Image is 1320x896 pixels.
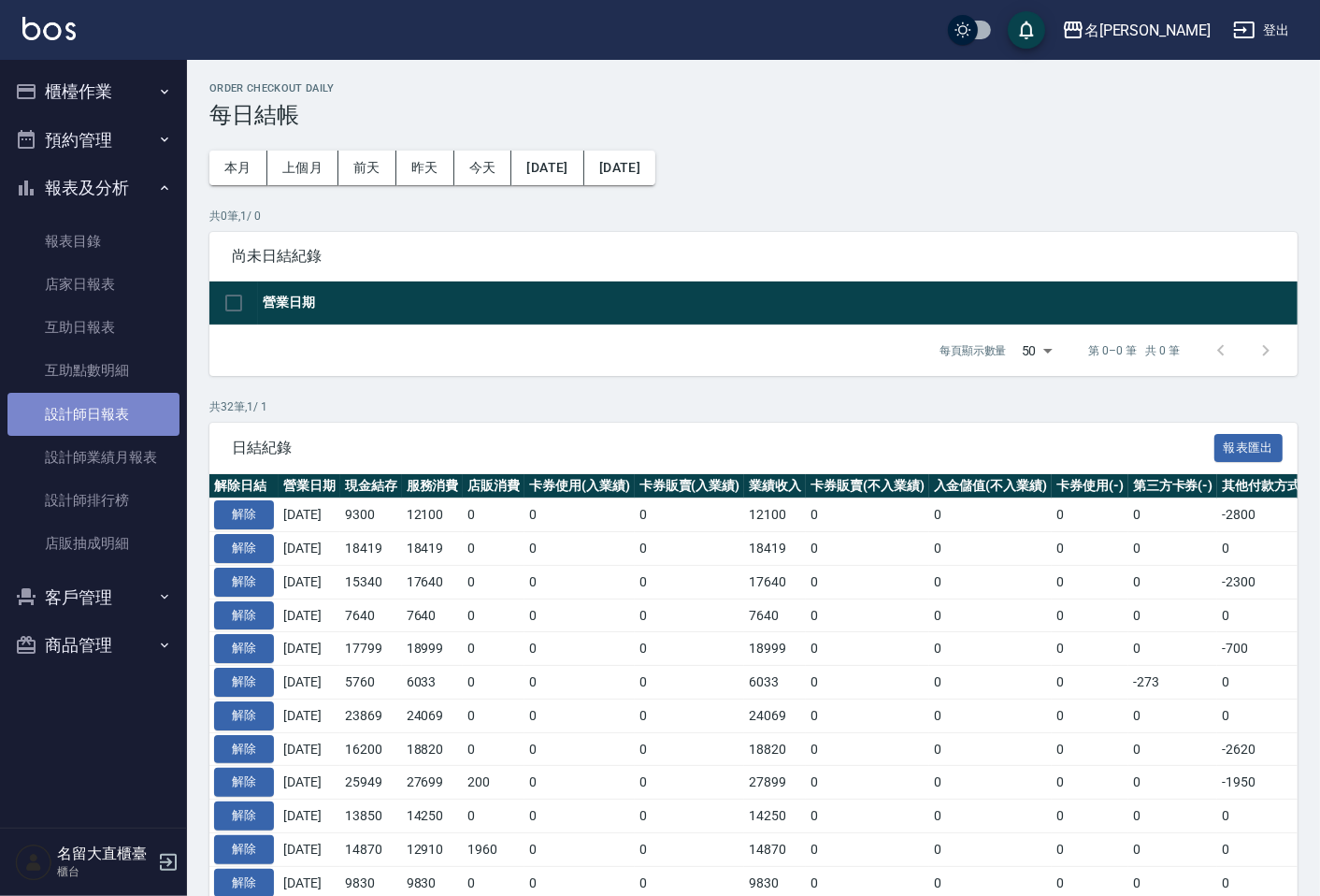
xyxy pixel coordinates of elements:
[1055,11,1218,50] button: 名[PERSON_NAME]
[524,699,635,732] td: 0
[744,732,806,766] td: 18820
[7,220,179,263] a: 報表目錄
[463,532,524,566] td: 0
[929,532,1053,566] td: 0
[1128,699,1218,732] td: 0
[7,621,179,670] button: 商品管理
[1084,19,1211,42] div: 名[PERSON_NAME]
[7,164,179,212] button: 報表及分析
[214,601,274,630] button: 解除
[7,116,179,165] button: 預約管理
[1128,766,1218,800] td: 0
[806,832,929,866] td: 0
[929,766,1053,800] td: 0
[214,768,274,797] button: 解除
[402,599,464,632] td: 7640
[340,599,402,632] td: 7640
[402,800,464,833] td: 14250
[279,766,340,800] td: [DATE]
[1052,766,1128,800] td: 0
[1128,832,1218,866] td: 0
[1217,800,1320,833] td: 0
[744,766,806,800] td: 27899
[1217,565,1320,599] td: -2300
[1052,499,1128,532] td: 0
[340,474,402,499] th: 現金結存
[214,568,274,597] button: 解除
[396,151,454,185] button: 昨天
[463,800,524,833] td: 0
[806,599,929,632] td: 0
[340,699,402,732] td: 23869
[635,532,745,566] td: 0
[1226,13,1298,48] button: 登出
[1214,438,1284,455] a: 報表匯出
[1214,434,1284,463] button: 報表匯出
[340,499,402,532] td: 9300
[524,800,635,833] td: 0
[1217,599,1320,632] td: 0
[463,832,524,866] td: 1960
[1217,666,1320,700] td: 0
[338,151,396,185] button: 前天
[806,699,929,732] td: 0
[929,632,1053,666] td: 0
[1052,632,1128,666] td: 0
[635,499,745,532] td: 0
[635,766,745,800] td: 0
[279,632,340,666] td: [DATE]
[744,474,806,499] th: 業績收入
[1128,800,1218,833] td: 0
[635,832,745,866] td: 0
[7,436,179,479] a: 設計師業績月報表
[402,632,464,666] td: 18999
[929,800,1053,833] td: 0
[402,699,464,732] td: 24069
[524,666,635,700] td: 0
[463,499,524,532] td: 0
[402,565,464,599] td: 17640
[463,565,524,599] td: 0
[402,499,464,532] td: 12100
[1217,699,1320,732] td: 0
[463,599,524,632] td: 0
[340,732,402,766] td: 16200
[524,499,635,532] td: 0
[806,766,929,800] td: 0
[806,499,929,532] td: 0
[524,632,635,666] td: 0
[1052,732,1128,766] td: 0
[279,474,340,499] th: 營業日期
[1217,474,1320,499] th: 其他付款方式(-)
[635,599,745,632] td: 0
[1052,532,1128,566] td: 0
[1217,499,1320,532] td: -2800
[209,151,267,185] button: 本月
[744,800,806,833] td: 14250
[340,766,402,800] td: 25949
[744,632,806,666] td: 18999
[744,666,806,700] td: 6033
[463,474,524,499] th: 店販消費
[1089,342,1180,359] p: 第 0–0 筆 共 0 筆
[635,732,745,766] td: 0
[1052,800,1128,833] td: 0
[929,699,1053,732] td: 0
[806,532,929,566] td: 0
[463,666,524,700] td: 0
[209,102,1298,128] h3: 每日結帳
[214,735,274,764] button: 解除
[214,500,274,529] button: 解除
[635,699,745,732] td: 0
[524,766,635,800] td: 0
[744,499,806,532] td: 12100
[1052,832,1128,866] td: 0
[463,632,524,666] td: 0
[7,479,179,522] a: 設計師排行榜
[929,832,1053,866] td: 0
[15,844,52,881] img: Person
[584,151,655,185] button: [DATE]
[929,666,1053,700] td: 0
[214,802,274,831] button: 解除
[7,306,179,349] a: 互助日報表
